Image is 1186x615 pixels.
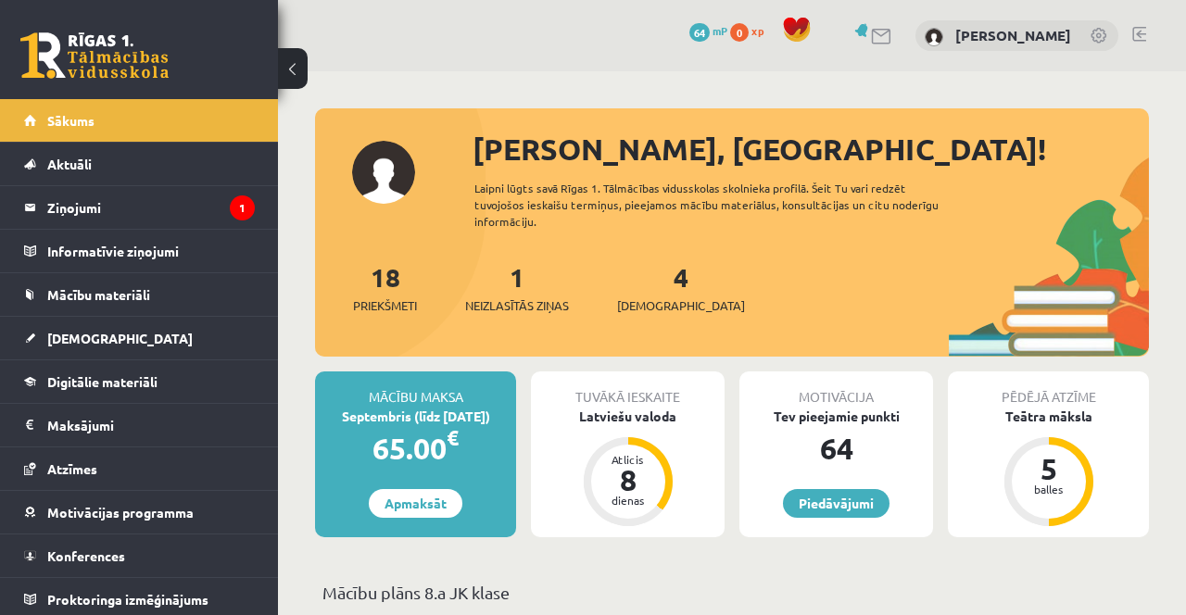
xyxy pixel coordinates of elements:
[47,286,150,303] span: Mācību materiāli
[315,426,516,471] div: 65.00
[24,273,255,316] a: Mācību materiāli
[24,404,255,446] a: Maksājumi
[1021,454,1077,483] div: 5
[322,580,1142,605] p: Mācību plāns 8.a JK klase
[465,296,569,315] span: Neizlasītās ziņas
[47,230,255,272] legend: Informatīvie ziņojumi
[24,534,255,577] a: Konferences
[730,23,773,38] a: 0 xp
[465,260,569,315] a: 1Neizlasītās ziņas
[600,454,656,465] div: Atlicis
[47,112,95,129] span: Sākums
[369,489,462,518] a: Apmaksāt
[47,547,125,564] span: Konferences
[1021,483,1077,495] div: balles
[47,460,97,477] span: Atzīmes
[955,26,1071,44] a: [PERSON_NAME]
[689,23,727,38] a: 64 mP
[948,407,1149,529] a: Teātra māksla 5 balles
[47,504,194,521] span: Motivācijas programma
[47,373,158,390] span: Digitālie materiāli
[531,371,725,407] div: Tuvākā ieskaite
[948,407,1149,426] div: Teātra māksla
[925,28,943,46] img: Luīze Vasiļjeva
[24,317,255,359] a: [DEMOGRAPHIC_DATA]
[230,195,255,220] i: 1
[531,407,725,426] div: Latviešu valoda
[353,296,417,315] span: Priekšmeti
[751,23,763,38] span: xp
[47,330,193,346] span: [DEMOGRAPHIC_DATA]
[730,23,749,42] span: 0
[617,260,745,315] a: 4[DEMOGRAPHIC_DATA]
[47,186,255,229] legend: Ziņojumi
[447,424,459,451] span: €
[24,491,255,533] a: Motivācijas programma
[739,426,933,471] div: 64
[24,186,255,229] a: Ziņojumi1
[617,296,745,315] span: [DEMOGRAPHIC_DATA]
[713,23,727,38] span: mP
[783,489,889,518] a: Piedāvājumi
[531,407,725,529] a: Latviešu valoda Atlicis 8 dienas
[739,371,933,407] div: Motivācija
[353,260,417,315] a: 18Priekšmeti
[47,591,208,608] span: Proktoringa izmēģinājums
[24,360,255,403] a: Digitālie materiāli
[24,99,255,142] a: Sākums
[600,465,656,495] div: 8
[24,143,255,185] a: Aktuāli
[600,495,656,506] div: dienas
[315,407,516,426] div: Septembris (līdz [DATE])
[315,371,516,407] div: Mācību maksa
[948,371,1149,407] div: Pēdējā atzīme
[739,407,933,426] div: Tev pieejamie punkti
[24,447,255,490] a: Atzīmes
[474,180,975,230] div: Laipni lūgts savā Rīgas 1. Tālmācības vidusskolas skolnieka profilā. Šeit Tu vari redzēt tuvojošo...
[24,230,255,272] a: Informatīvie ziņojumi
[473,127,1149,171] div: [PERSON_NAME], [GEOGRAPHIC_DATA]!
[47,404,255,446] legend: Maksājumi
[47,156,92,172] span: Aktuāli
[20,32,169,79] a: Rīgas 1. Tālmācības vidusskola
[689,23,710,42] span: 64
